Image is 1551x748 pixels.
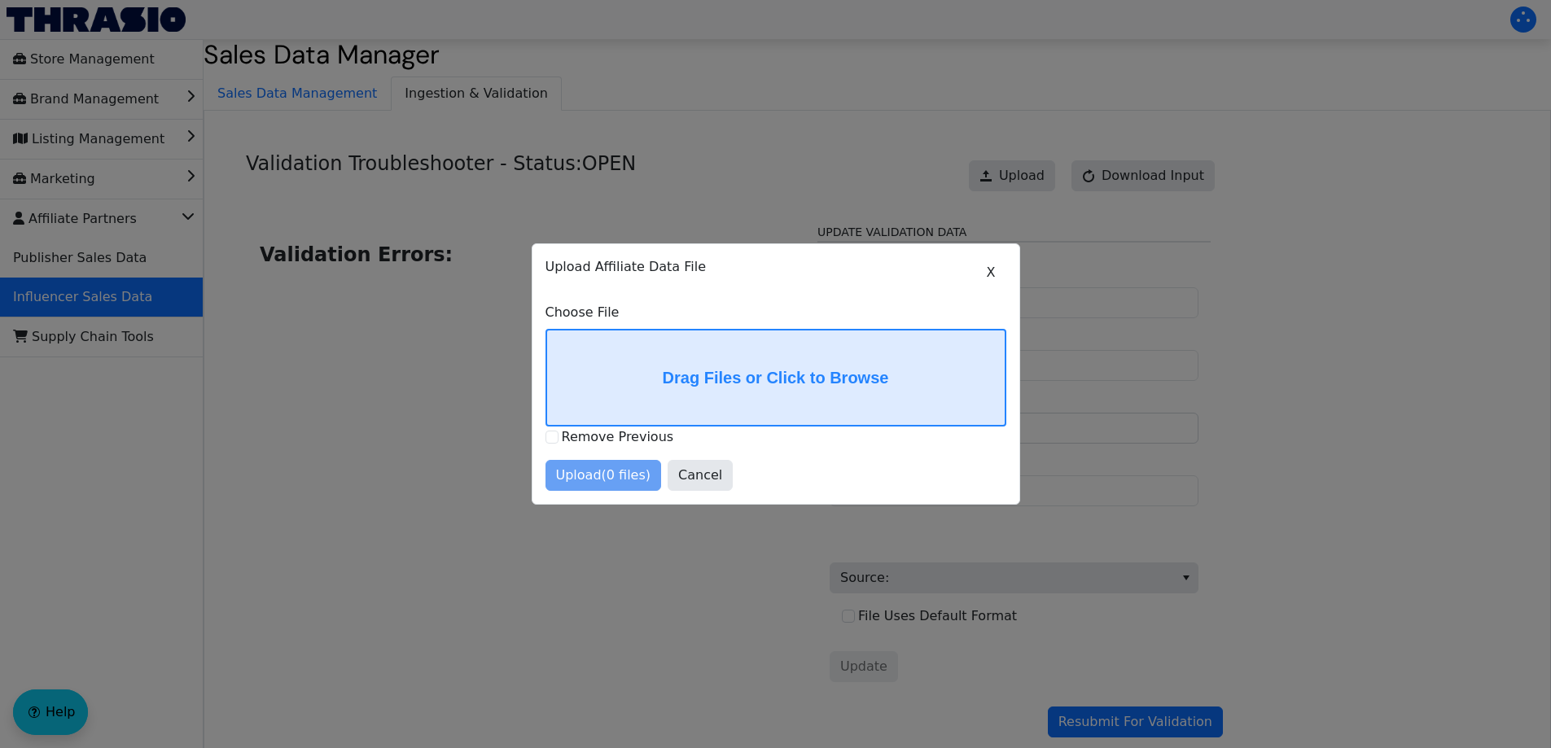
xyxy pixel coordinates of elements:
p: Upload Affiliate Data File [545,257,1006,277]
label: Choose File [545,303,1006,322]
button: X [976,257,1006,288]
label: Drag Files or Click to Browse [547,330,1005,425]
span: Cancel [678,466,722,485]
button: Cancel [668,460,733,491]
span: X [987,263,996,282]
label: Remove Previous [562,429,674,444]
